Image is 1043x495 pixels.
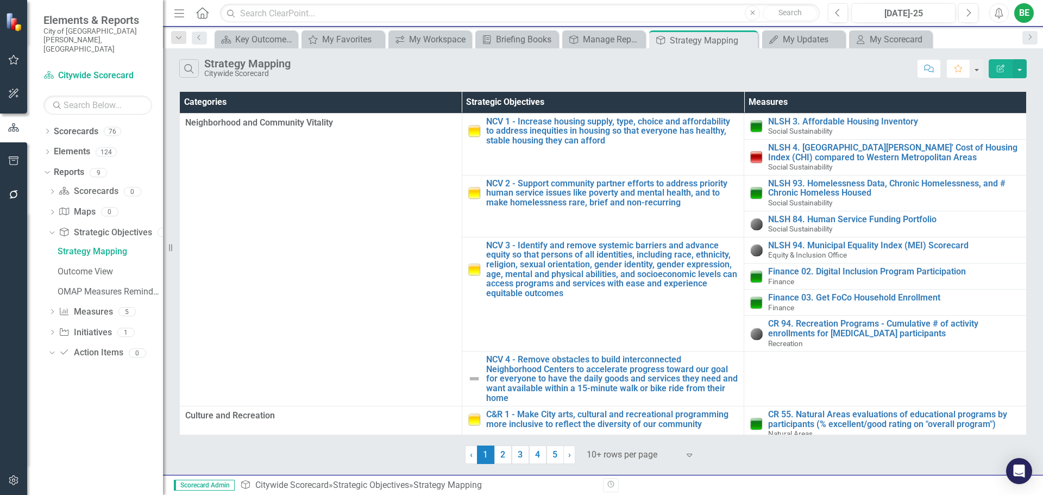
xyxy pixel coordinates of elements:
[744,175,1027,211] td: Double-Click to Edit Right Click for Context Menu
[486,117,739,146] a: NCV 1 - Increase housing supply, type, choice and affordability to address inequities in housing ...
[54,166,84,179] a: Reports
[217,33,294,46] a: Key Outcome Scorecard
[1006,458,1032,484] div: Open Intercom Messenger
[768,277,794,286] span: Finance
[59,206,95,218] a: Maps
[54,126,98,138] a: Scorecards
[413,480,482,490] div: Strategy Mapping
[470,449,473,460] span: ‹
[744,211,1027,237] td: Double-Click to Edit Right Click for Context Menu
[54,146,90,158] a: Elements
[478,33,555,46] a: Briefing Books
[204,70,291,78] div: Citywide Scorecard
[750,270,763,283] img: On Target
[55,243,163,260] a: Strategy Mapping
[744,113,1027,139] td: Double-Click to Edit Right Click for Context Menu
[768,429,813,438] span: Natural Areas
[104,127,121,136] div: 76
[852,33,929,46] a: My Scorecard
[744,290,1027,316] td: Double-Click to Edit Right Click for Context Menu
[204,58,291,70] div: Strategy Mapping
[778,8,802,17] span: Search
[768,319,1021,338] a: CR 94. Recreation Programs - Cumulative # of activity enrollments for [MEDICAL_DATA] participants
[744,263,1027,289] td: Double-Click to Edit Right Click for Context Menu
[750,186,763,199] img: On Target
[744,316,1027,352] td: Double-Click to Edit Right Click for Context Menu
[59,227,152,239] a: Strategic Objectives
[750,120,763,133] img: On Target
[768,117,1021,127] a: NLSH 3. Affordable Housing Inventory
[783,33,842,46] div: My Updates
[670,34,755,47] div: Strategy Mapping
[768,339,803,348] span: Recreation
[750,217,763,230] img: No Information
[468,186,481,199] img: Caution
[583,33,642,46] div: Manage Reports
[59,185,118,198] a: Scorecards
[468,263,481,276] img: Caution
[468,413,481,426] img: Caution
[768,143,1021,162] a: NLSH 4. [GEOGRAPHIC_DATA][PERSON_NAME]' Cost of Housing Index (CHI) compared to Western Metropoli...
[750,417,763,430] img: On Target
[750,243,763,256] img: No Information
[43,27,152,53] small: City of [GEOGRAPHIC_DATA][PERSON_NAME], [GEOGRAPHIC_DATA]
[409,33,468,46] div: My Workspace
[158,228,175,237] div: 3
[304,33,381,46] a: My Favorites
[486,179,739,208] a: NCV 2 - Support community partner efforts to address priority human service issues like poverty a...
[486,355,739,403] a: NCV 4 - Remove obstacles to build interconnected Neighborhood Centers to accelerate progress towa...
[494,446,512,464] a: 2
[462,237,744,351] td: Double-Click to Edit Right Click for Context Menu
[180,113,462,406] td: Double-Click to Edit
[855,7,952,20] div: [DATE]-25
[568,449,571,460] span: ›
[117,328,135,337] div: 1
[43,96,152,115] input: Search Below...
[744,406,1027,442] td: Double-Click to Edit Right Click for Context Menu
[768,198,832,207] span: Social Sustainability
[546,446,564,464] a: 5
[1014,3,1034,23] button: BE
[118,307,136,316] div: 5
[220,4,820,23] input: Search ClearPoint...
[462,175,744,237] td: Double-Click to Edit Right Click for Context Menu
[768,293,1021,303] a: Finance 03. Get FoCo Household Enrollment
[185,117,456,129] span: Neighborhood and Community Vitality
[763,5,817,21] button: Search
[768,410,1021,429] a: CR 55. Natural Areas evaluations of educational programs by participants (% excellent/good rating...
[55,263,163,280] a: Outcome View
[750,327,763,340] img: No Information
[5,12,24,32] img: ClearPoint Strategy
[768,215,1021,224] a: NLSH 84. Human Service Funding Portfolio
[744,140,1027,176] td: Double-Click to Edit Right Click for Context Menu
[744,237,1027,263] td: Double-Click to Edit Right Click for Context Menu
[468,372,481,385] img: Not Defined
[59,327,111,339] a: Initiatives
[870,33,929,46] div: My Scorecard
[486,410,739,429] a: C&R 1 - Make City arts, cultural and recreational programming more inclusive to reflect the diver...
[750,296,763,309] img: On Target
[185,410,456,422] span: Culture and Recreation
[768,250,847,259] span: Equity & Inclusion Office
[58,287,163,297] div: OMAP Measures Reminder (All Outcomes)
[240,479,595,492] div: » »
[124,187,141,196] div: 0
[529,446,546,464] a: 4
[768,303,794,312] span: Finance
[768,241,1021,250] a: NLSH 94. Municipal Equality Index (MEI) Scorecard
[468,124,481,137] img: Caution
[477,446,494,464] span: 1
[768,127,832,135] span: Social Sustainability
[58,267,163,277] div: Outcome View
[750,151,763,164] img: Below Plan
[768,162,832,171] span: Social Sustainability
[333,480,409,490] a: Strategic Objectives
[565,33,642,46] a: Manage Reports
[496,33,555,46] div: Briefing Books
[43,14,152,27] span: Elements & Reports
[486,241,739,298] a: NCV 3 - Identify and remove systemic barriers and advance equity so that persons of all identitie...
[765,33,842,46] a: My Updates
[90,168,107,177] div: 9
[768,267,1021,277] a: Finance 02. Digital Inclusion Program Participation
